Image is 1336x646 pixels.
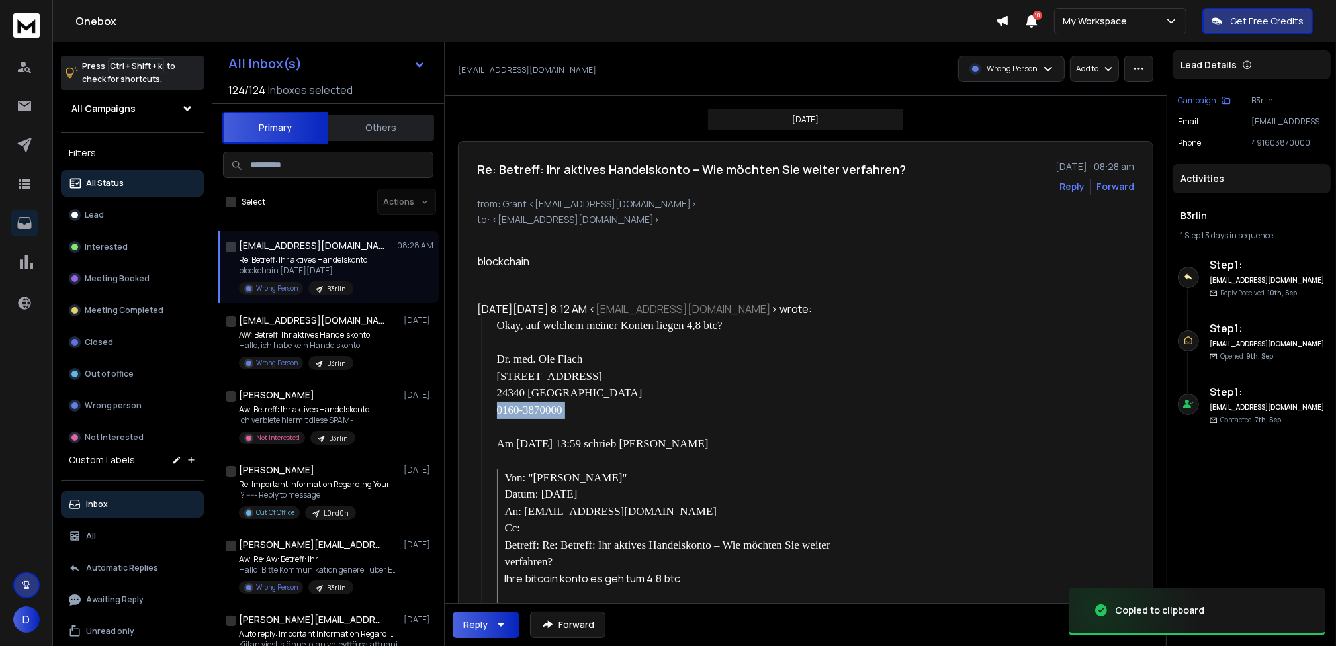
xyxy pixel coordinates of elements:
[228,57,302,70] h1: All Inbox(s)
[239,415,375,426] p: Ich verbiete hiermit diese SPAM-
[239,538,384,551] h1: [PERSON_NAME][EMAIL_ADDRESS][DOMAIN_NAME]
[85,210,104,220] p: Lead
[1063,15,1132,28] p: My Workspace
[256,508,294,518] p: Out Of Office
[13,13,40,38] img: logo
[13,606,40,633] button: D
[1059,180,1085,193] button: Reply
[596,302,771,316] a: [EMAIL_ADDRESS][DOMAIN_NAME]
[239,404,375,415] p: Aw: Betreff: Ihr aktives Handelskonto –
[1205,230,1273,241] span: 3 days in sequence
[792,115,819,125] p: [DATE]
[239,239,384,252] h1: [EMAIL_ADDRESS][DOMAIN_NAME]
[268,82,353,98] h3: Inboxes selected
[222,112,328,144] button: Primary
[1076,64,1098,74] p: Add to
[239,479,390,490] p: Re: Important Information Regarding Your
[453,612,519,638] button: Reply
[1220,351,1273,361] p: Opened
[324,508,348,518] p: L0nd0n
[463,618,488,631] div: Reply
[85,242,128,252] p: Interested
[1220,415,1281,425] p: Contacted
[228,82,265,98] span: 124 / 124
[61,555,204,581] button: Automatic Replies
[85,400,142,411] p: Wrong person
[256,433,300,443] p: Not Interested
[239,490,390,500] p: |? ----- Reply to message
[530,612,605,638] button: Forward
[61,424,204,451] button: Not Interested
[329,434,347,443] p: B3rlin
[85,305,163,316] p: Meeting Completed
[61,170,204,197] button: All Status
[256,582,298,592] p: Wrong Person
[477,254,864,269] div: blockchain
[1180,230,1200,241] span: 1 Step
[61,586,204,613] button: Awaiting Reply
[239,565,398,575] p: Hallo Bitte Kommunikation generell über Email! Und...
[1210,339,1325,349] h6: [EMAIL_ADDRESS][DOMAIN_NAME]
[1178,95,1231,106] button: Campaign
[1178,138,1201,148] p: Phone
[61,523,204,549] button: All
[239,613,384,626] h1: [PERSON_NAME][EMAIL_ADDRESS][DOMAIN_NAME]
[86,499,108,510] p: Inbox
[505,469,864,571] div: Von: "[PERSON_NAME]" Datum: [DATE] An: [EMAIL_ADDRESS][DOMAIN_NAME] Cc: Betreff: Re: Betreff: Ihr...
[328,113,434,142] button: Others
[75,13,996,29] h1: Onebox
[61,329,204,355] button: Closed
[85,273,150,284] p: Meeting Booked
[1251,95,1325,106] p: B3rlin
[458,65,596,75] p: [EMAIL_ADDRESS][DOMAIN_NAME]
[61,392,204,419] button: Wrong person
[1115,604,1204,617] div: Copied to clipboard
[1033,11,1042,20] span: 10
[1230,15,1304,28] p: Get Free Credits
[82,60,175,86] p: Press to check for shortcuts.
[239,330,370,340] p: AW: Betreff: Ihr aktives Handelskonto
[239,389,314,402] h1: [PERSON_NAME]
[85,432,144,443] p: Not Interested
[1178,116,1198,127] p: Email
[85,369,134,379] p: Out of office
[61,297,204,324] button: Meeting Completed
[86,626,134,637] p: Unread only
[71,102,136,115] h1: All Campaigns
[69,453,135,467] h3: Custom Labels
[327,284,345,294] p: B3rlin
[86,178,124,189] p: All Status
[477,197,1134,210] p: from: Grant <[EMAIL_ADDRESS][DOMAIN_NAME]>
[86,563,158,573] p: Automatic Replies
[1255,415,1281,424] span: 7th, Sep
[256,358,298,368] p: Wrong Person
[85,337,113,347] p: Closed
[397,240,433,251] p: 08:28 AM
[1180,209,1323,222] h1: B3rlin
[1210,402,1325,412] h6: [EMAIL_ADDRESS][DOMAIN_NAME]
[239,340,370,351] p: Hallo, ich habe kein Handelskonto
[239,314,384,327] h1: [EMAIL_ADDRESS][DOMAIN_NAME]
[1180,58,1237,71] p: Lead Details
[477,213,1134,226] p: to: <[EMAIL_ADDRESS][DOMAIN_NAME]>
[1202,8,1313,34] button: Get Free Credits
[256,283,298,293] p: Wrong Person
[61,618,204,645] button: Unread only
[404,465,433,475] p: [DATE]
[477,301,864,317] div: [DATE][DATE] 8:12 AM < > wrote:
[61,95,204,122] button: All Campaigns
[404,390,433,400] p: [DATE]
[505,571,864,586] div: Ihre bitcoin konto es geh tum 4.8 btc
[1251,138,1325,148] p: 491603870000
[404,614,433,625] p: [DATE]
[1210,275,1325,285] h6: [EMAIL_ADDRESS][DOMAIN_NAME]
[218,50,436,77] button: All Inbox(s)
[1173,164,1331,193] div: Activities
[242,197,265,207] label: Select
[987,64,1038,74] p: Wrong Person
[1178,95,1216,106] p: Campaign
[1220,288,1297,298] p: Reply Received
[61,234,204,260] button: Interested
